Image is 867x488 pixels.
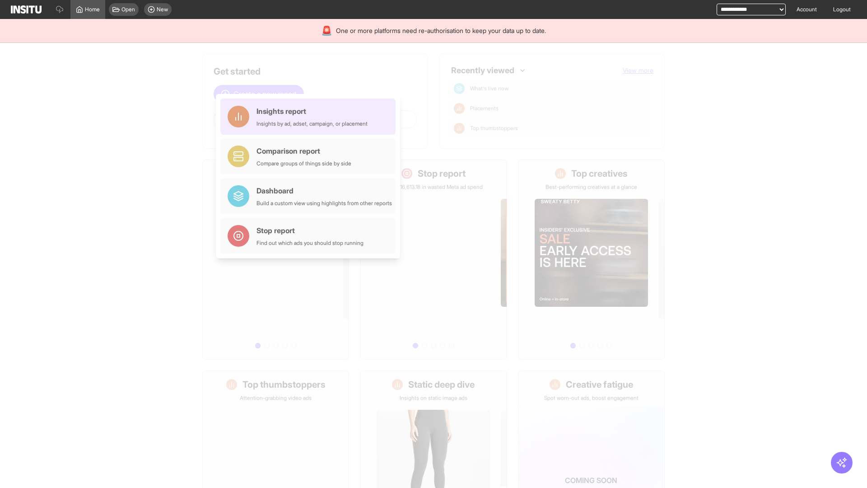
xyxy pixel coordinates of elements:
[256,239,364,247] div: Find out which ads you should stop running
[157,6,168,13] span: New
[336,26,546,35] span: One or more platforms need re-authorisation to keep your data up to date.
[121,6,135,13] span: Open
[85,6,100,13] span: Home
[256,120,368,127] div: Insights by ad, adset, campaign, or placement
[256,200,392,207] div: Build a custom view using highlights from other reports
[256,106,368,117] div: Insights report
[256,225,364,236] div: Stop report
[321,24,332,37] div: 🚨
[256,185,392,196] div: Dashboard
[256,145,351,156] div: Comparison report
[256,160,351,167] div: Compare groups of things side by side
[11,5,42,14] img: Logo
